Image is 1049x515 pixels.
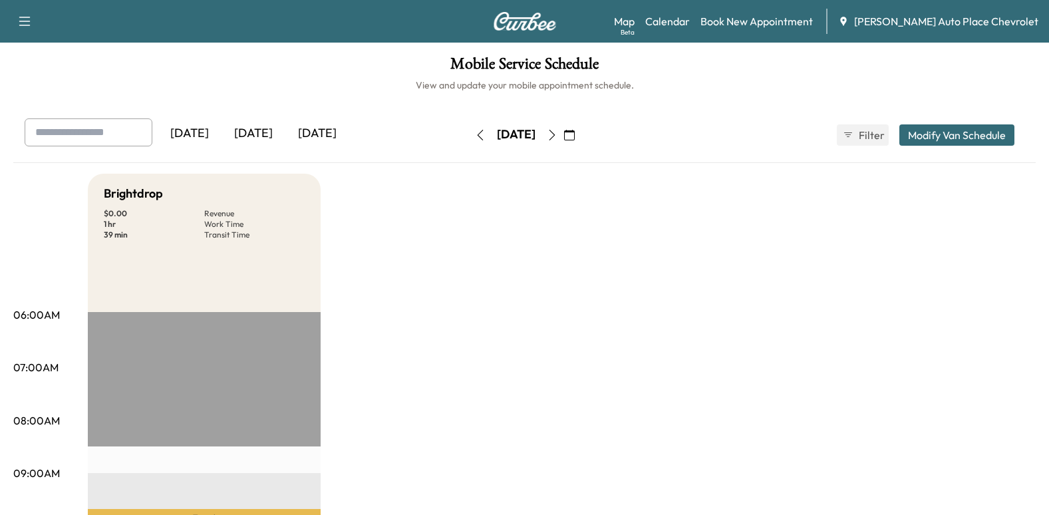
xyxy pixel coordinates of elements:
[204,230,305,240] p: Transit Time
[13,413,60,429] p: 08:00AM
[497,126,535,143] div: [DATE]
[285,118,349,149] div: [DATE]
[899,124,1014,146] button: Modify Van Schedule
[158,118,222,149] div: [DATE]
[13,465,60,481] p: 09:00AM
[854,13,1038,29] span: [PERSON_NAME] Auto Place Chevrolet
[614,13,635,29] a: MapBeta
[13,79,1036,92] h6: View and update your mobile appointment schedule.
[222,118,285,149] div: [DATE]
[104,184,163,203] h5: Brightdrop
[493,12,557,31] img: Curbee Logo
[621,27,635,37] div: Beta
[700,13,813,29] a: Book New Appointment
[204,219,305,230] p: Work Time
[104,230,204,240] p: 39 min
[204,208,305,219] p: Revenue
[13,307,60,323] p: 06:00AM
[13,56,1036,79] h1: Mobile Service Schedule
[837,124,889,146] button: Filter
[13,359,59,375] p: 07:00AM
[859,127,883,143] span: Filter
[104,208,204,219] p: $ 0.00
[104,219,204,230] p: 1 hr
[645,13,690,29] a: Calendar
